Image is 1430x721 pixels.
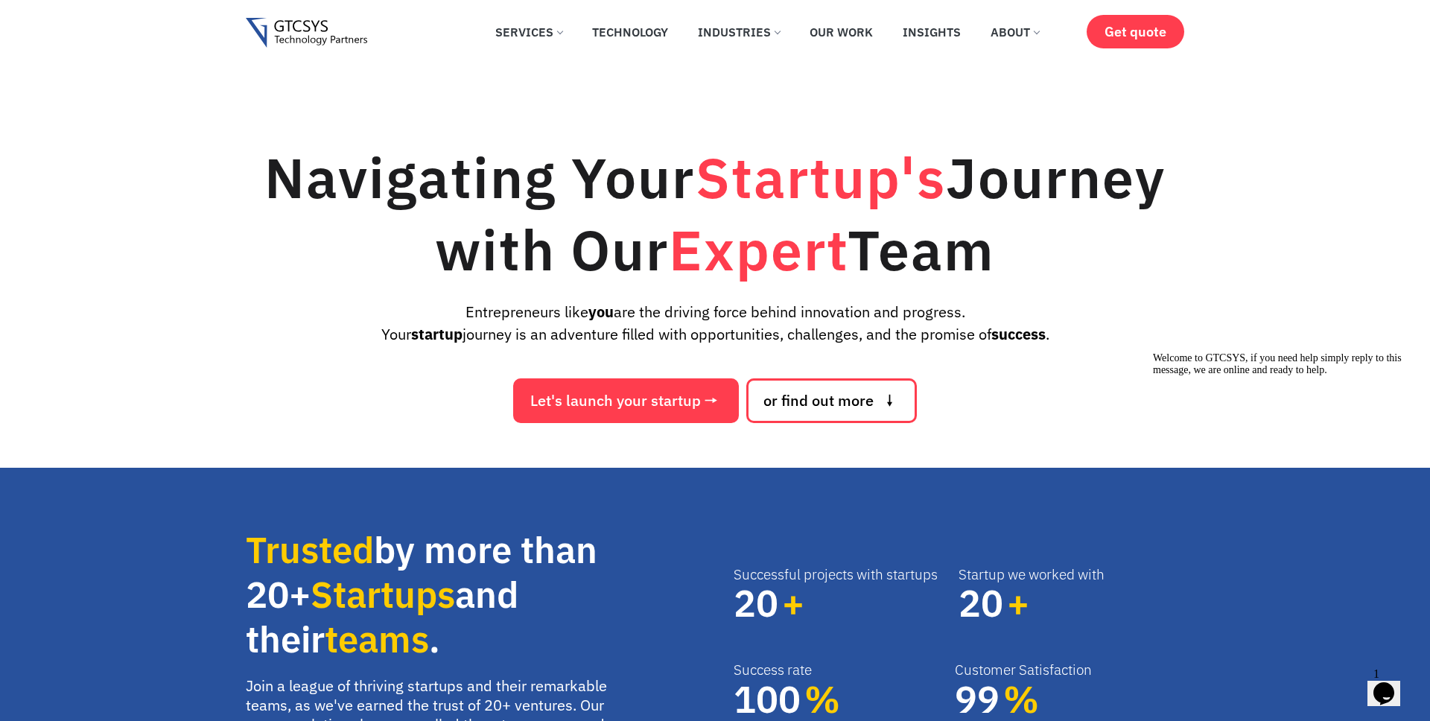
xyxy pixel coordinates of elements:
span: 20 [959,585,1003,622]
p: Entrepreneurs like are the driving force behind innovation and progress. Your journey is an adven... [368,301,1062,346]
div: Success rate [734,659,812,681]
span: Expert [669,213,848,286]
strong: startup [411,324,463,344]
div: Customer Satisfaction [955,659,1092,681]
span: 99 [955,681,1000,718]
a: Our Work [798,16,884,48]
a: Services [484,16,573,48]
div: Successful projects with startups [734,564,938,585]
span: % [804,681,840,718]
iframe: chat widget [1147,346,1415,654]
strong: you [588,302,614,322]
iframe: chat widget [1367,661,1415,706]
span: Get quote [1105,24,1166,39]
span: 20 [734,585,778,622]
h2: by more than 20+ and their . [246,527,646,661]
span: Welcome to GTCSYS, if you need help simply reply to this message, we are online and ready to help. [6,6,255,29]
a: Technology [581,16,679,48]
a: About [979,16,1050,48]
span: teams [325,615,429,662]
a: Get quote [1087,15,1184,48]
span: + [1007,585,1029,622]
a: Insights [892,16,972,48]
span: % [1003,681,1039,718]
div: Welcome to GTCSYS, if you need help simply reply to this message, we are online and ready to help. [6,6,274,30]
span: Startups [311,571,455,617]
span: Let's launch your startup [530,393,701,408]
h1: Navigating Your Journey with Our Team [246,142,1184,286]
span: Trusted [246,526,374,573]
a: Industries [687,16,791,48]
div: Startup we worked with [959,564,1105,585]
a: Let's launch your startup [513,378,739,423]
img: Gtcsys logo [246,18,367,48]
span: Startup's [696,141,946,214]
span: + [782,585,804,622]
strong: success [991,324,1046,344]
span: or find out more [763,393,874,408]
span: 100 [734,681,801,718]
a: or find out more [746,378,917,423]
